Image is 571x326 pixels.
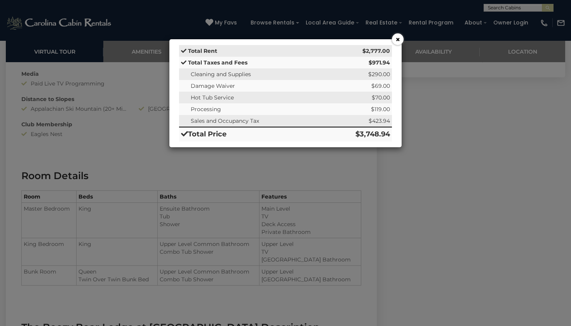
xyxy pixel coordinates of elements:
[179,127,324,141] td: Total Price
[324,103,392,115] td: $119.00
[188,59,247,66] strong: Total Taxes and Fees
[191,71,251,78] span: Cleaning and Supplies
[392,33,404,45] button: ×
[191,106,221,113] span: Processing
[324,68,392,80] td: $290.00
[324,80,392,92] td: $69.00
[324,115,392,127] td: $423.94
[324,92,392,103] td: $70.00
[324,127,392,141] td: $3,748.94
[362,47,390,54] strong: $2,777.00
[188,47,217,54] strong: Total Rent
[191,82,235,89] span: Damage Waiver
[191,117,259,124] span: Sales and Occupancy Tax
[191,94,234,101] span: Hot Tub Service
[369,59,390,66] strong: $971.94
